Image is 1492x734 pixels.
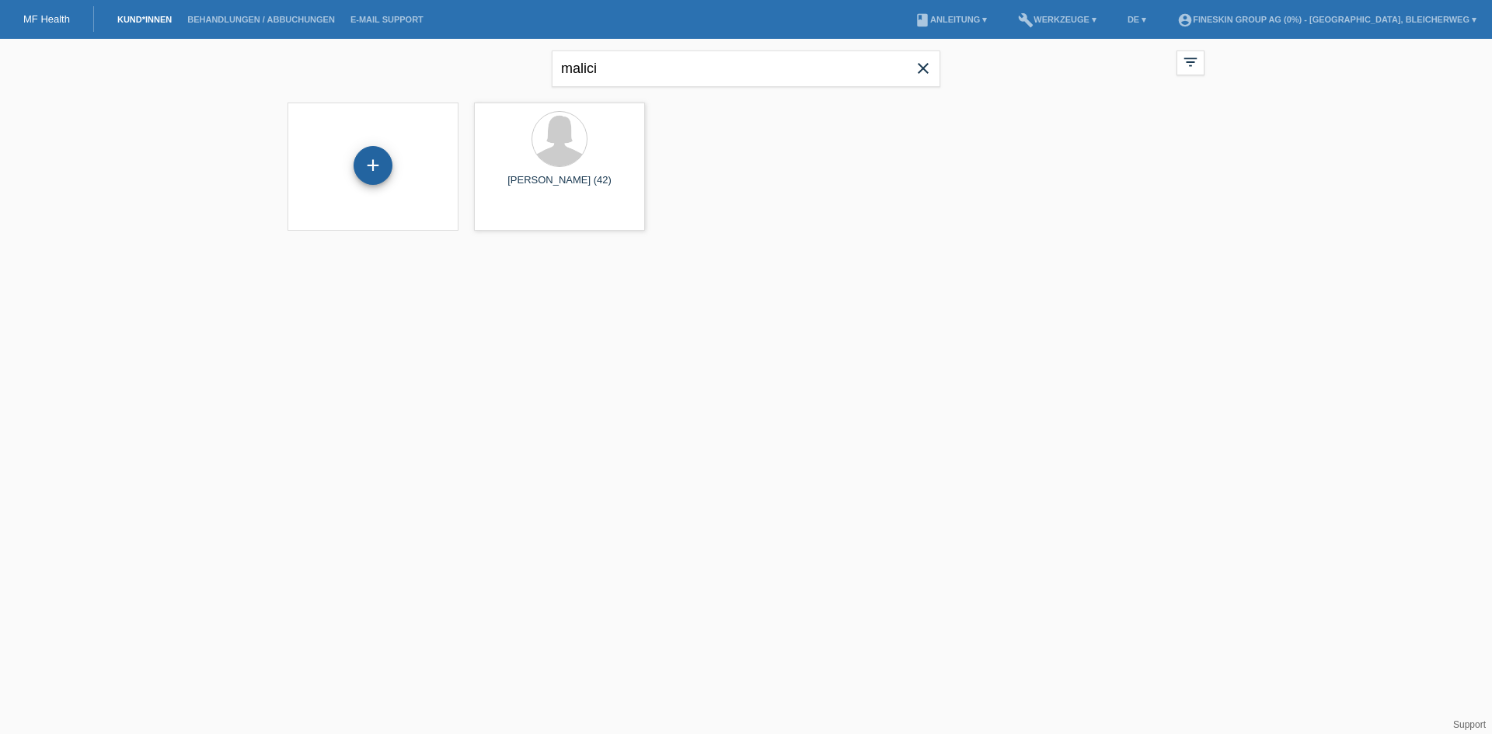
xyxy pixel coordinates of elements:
div: Kund*in hinzufügen [354,152,392,179]
a: account_circleFineSkin Group AG (0%) - [GEOGRAPHIC_DATA], Bleicherweg ▾ [1170,15,1484,24]
input: Suche... [552,50,940,87]
a: Kund*innen [110,15,180,24]
a: Support [1453,719,1486,730]
a: DE ▾ [1120,15,1154,24]
i: account_circle [1177,12,1193,28]
i: close [914,59,932,78]
a: E-Mail Support [343,15,431,24]
i: build [1018,12,1034,28]
div: [PERSON_NAME] (42) [486,174,633,199]
i: filter_list [1182,54,1199,71]
a: MF Health [23,13,70,25]
a: Behandlungen / Abbuchungen [180,15,343,24]
a: bookAnleitung ▾ [907,15,995,24]
a: buildWerkzeuge ▾ [1010,15,1104,24]
i: book [915,12,930,28]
